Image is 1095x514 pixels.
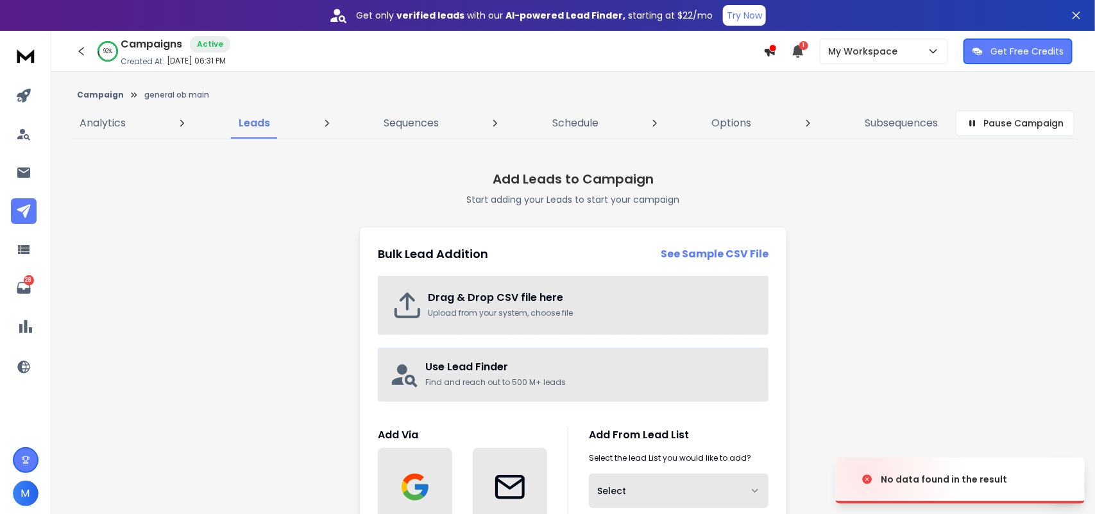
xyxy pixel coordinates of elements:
[232,108,278,139] a: Leads
[493,170,654,188] h1: Add Leads to Campaign
[121,37,182,52] h1: Campaigns
[505,9,625,22] strong: AI-powered Lead Finder,
[963,39,1073,64] button: Get Free Credits
[956,110,1074,136] button: Pause Campaign
[77,90,124,100] button: Campaign
[378,427,547,443] h1: Add Via
[190,36,230,53] div: Active
[356,9,713,22] p: Get only with our starting at $22/mo
[865,116,938,131] p: Subsequences
[13,481,38,506] button: M
[72,108,133,139] a: Analytics
[11,275,37,301] a: 28
[661,246,768,261] strong: See Sample CSV File
[378,245,488,263] h2: Bulk Lead Addition
[704,108,759,139] a: Options
[428,290,754,305] h2: Drag & Drop CSV file here
[545,108,606,139] a: Schedule
[396,9,464,22] strong: verified leads
[723,5,766,26] button: Try Now
[727,9,762,22] p: Try Now
[144,90,209,100] p: general ob main
[376,108,446,139] a: Sequences
[428,308,754,318] p: Upload from your system, choose file
[13,44,38,67] img: logo
[467,193,680,206] p: Start adding your Leads to start your campaign
[589,453,751,463] p: Select the lead List you would like to add?
[552,116,598,131] p: Schedule
[857,108,946,139] a: Subsequences
[799,41,808,50] span: 1
[661,246,768,262] a: See Sample CSV File
[828,45,903,58] p: My Workspace
[836,445,964,514] img: image
[24,275,34,286] p: 28
[990,45,1064,58] p: Get Free Credits
[711,116,751,131] p: Options
[425,359,757,375] h2: Use Lead Finder
[425,377,757,388] p: Find and reach out to 500 M+ leads
[239,116,271,131] p: Leads
[881,473,1007,486] div: No data found in the result
[597,484,626,497] span: Select
[167,56,226,66] p: [DATE] 06:31 PM
[80,116,126,131] p: Analytics
[589,427,768,443] h1: Add From Lead List
[121,56,164,67] p: Created At:
[103,47,112,55] p: 92 %
[384,116,439,131] p: Sequences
